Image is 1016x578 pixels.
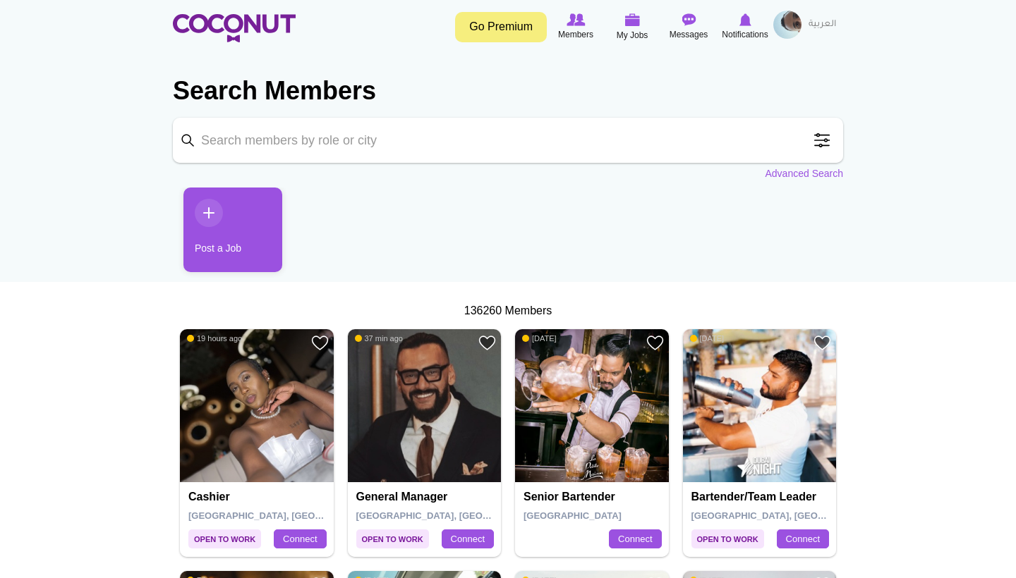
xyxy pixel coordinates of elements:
[522,333,557,343] span: [DATE]
[739,13,751,26] img: Notifications
[311,334,329,352] a: Add to Favourites
[183,187,282,272] a: Post a Job
[356,529,429,548] span: Open to Work
[173,303,843,319] div: 136260 Members
[691,510,893,521] span: [GEOGRAPHIC_DATA], [GEOGRAPHIC_DATA]
[567,13,585,26] img: Browse Members
[717,11,773,43] a: Notifications Notifications
[356,510,557,521] span: [GEOGRAPHIC_DATA], [GEOGRAPHIC_DATA]
[802,11,843,39] a: العربية
[173,14,296,42] img: Home
[691,529,764,548] span: Open to Work
[173,74,843,108] h2: Search Members
[722,27,768,42] span: Notifications
[646,334,664,352] a: Add to Favourites
[173,187,272,283] li: 1 / 1
[188,491,329,503] h4: Cashier
[455,12,547,42] a: Go Premium
[478,334,496,352] a: Add to Favourites
[690,333,725,343] span: [DATE]
[609,529,661,549] a: Connect
[660,11,717,43] a: Messages Messages
[274,529,326,549] a: Connect
[617,28,648,42] span: My Jobs
[524,491,664,503] h4: Senior Bartender
[173,118,843,163] input: Search members by role or city
[814,334,831,352] a: Add to Favourites
[682,13,696,26] img: Messages
[624,13,640,26] img: My Jobs
[187,333,242,343] span: 19 hours ago
[777,529,829,549] a: Connect
[188,510,389,521] span: [GEOGRAPHIC_DATA], [GEOGRAPHIC_DATA]
[670,27,708,42] span: Messages
[691,491,832,503] h4: Bartender/Team Leader
[356,491,497,503] h4: General Manager
[355,333,403,343] span: 37 min ago
[524,510,622,521] span: [GEOGRAPHIC_DATA]
[188,529,261,548] span: Open to Work
[442,529,494,549] a: Connect
[604,11,660,44] a: My Jobs My Jobs
[765,166,843,180] a: Advanced Search
[548,11,604,43] a: Browse Members Members
[558,27,593,42] span: Members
